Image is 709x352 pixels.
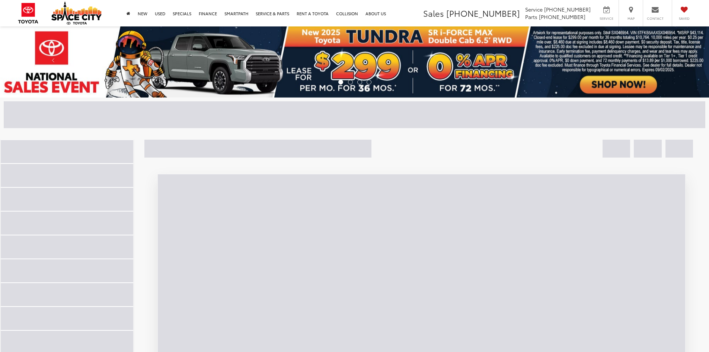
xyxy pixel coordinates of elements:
[598,16,615,21] span: Service
[544,6,591,13] span: [PHONE_NUMBER]
[525,13,537,20] span: Parts
[51,1,102,25] img: Space City Toyota
[623,16,639,21] span: Map
[525,6,543,13] span: Service
[423,7,444,19] span: Sales
[676,16,692,21] span: Saved
[647,16,664,21] span: Contact
[539,13,585,20] span: [PHONE_NUMBER]
[446,7,520,19] span: [PHONE_NUMBER]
